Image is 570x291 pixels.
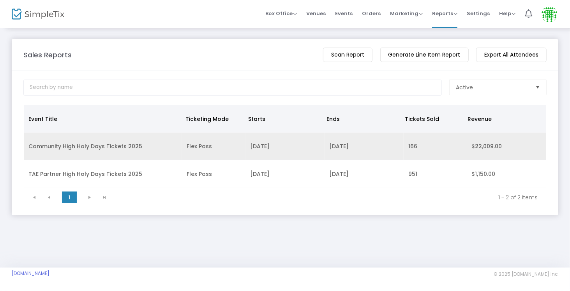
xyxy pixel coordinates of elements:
[325,160,404,188] td: [DATE]
[181,105,244,133] th: Ticketing Mode
[401,105,463,133] th: Tickets Sold
[23,50,72,60] m-panel-title: Sales Reports
[24,105,546,188] div: Data table
[62,192,77,203] span: Page 1
[467,133,546,160] td: $22,009.00
[23,80,442,96] input: Search by name
[24,160,182,188] td: TAE Partner High Holy Days Tickets 2025
[265,10,297,17] span: Box Office
[404,160,467,188] td: 951
[456,83,473,91] span: Active
[245,160,325,188] td: [DATE]
[467,160,546,188] td: $1,150.00
[24,105,181,133] th: Event Title
[323,48,372,62] m-button: Scan Report
[499,10,515,17] span: Help
[182,160,245,188] td: Flex Pass
[24,133,182,160] td: Community High Holy Days Tickets 2025
[476,48,547,62] m-button: Export All Attendees
[380,48,469,62] m-button: Generate Line Item Report
[390,10,423,17] span: Marketing
[362,4,381,23] span: Orders
[432,10,457,17] span: Reports
[306,4,326,23] span: Venues
[12,270,49,277] a: [DOMAIN_NAME]
[467,4,490,23] span: Settings
[468,115,492,123] span: Revenue
[322,105,400,133] th: Ends
[335,4,353,23] span: Events
[532,80,543,95] button: Select
[245,133,325,160] td: [DATE]
[117,193,538,201] kendo-pager-info: 1 - 2 of 2 items
[325,133,404,160] td: [DATE]
[244,105,322,133] th: Starts
[404,133,467,160] td: 166
[494,271,558,277] span: © 2025 [DOMAIN_NAME] Inc.
[182,133,245,160] td: Flex Pass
